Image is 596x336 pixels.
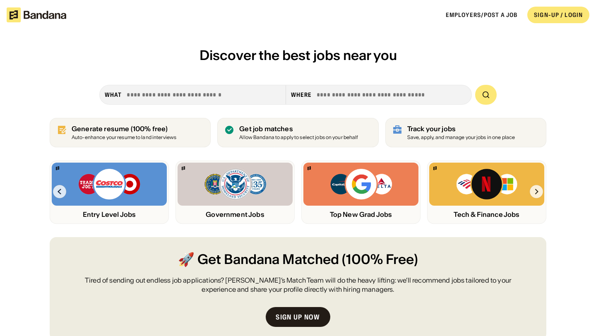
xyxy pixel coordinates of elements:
[407,125,515,133] div: Track your jobs
[72,135,176,140] div: Auto-enhance your resume to land interviews
[276,314,320,320] div: Sign up now
[530,185,543,198] img: Right Arrow
[131,125,168,133] span: (100% free)
[446,11,517,19] a: Employers/Post a job
[266,307,330,327] a: Sign up now
[308,166,311,170] img: Bandana logo
[291,91,312,98] div: Where
[429,211,544,218] div: Tech & Finance Jobs
[178,211,293,218] div: Government Jobs
[105,91,122,98] div: what
[239,125,358,133] div: Get job matches
[175,161,295,224] a: Bandana logoFBI, DHS, MWRD logosGovernment Jobs
[178,250,339,269] span: 🚀 Get Bandana Matched
[329,168,392,201] img: Capital One, Google, Delta logos
[385,118,546,147] a: Track your jobs Save, apply, and manage your jobs in one place
[303,211,418,218] div: Top New Grad Jobs
[72,125,176,133] div: Generate resume
[534,11,583,19] div: SIGN-UP / LOGIN
[53,185,66,198] img: Left Arrow
[301,161,421,224] a: Bandana logoCapital One, Google, Delta logosTop New Grad Jobs
[407,135,515,140] div: Save, apply, and manage your jobs in one place
[239,135,358,140] div: Allow Bandana to apply to select jobs on your behalf
[217,118,378,147] a: Get job matches Allow Bandana to apply to select jobs on your behalf
[427,161,546,224] a: Bandana logoBank of America, Netflix, Microsoft logosTech & Finance Jobs
[342,250,418,269] span: (100% Free)
[78,168,141,201] img: Trader Joe’s, Costco, Target logos
[52,211,167,218] div: Entry Level Jobs
[70,276,526,294] div: Tired of sending out endless job applications? [PERSON_NAME]’s Match Team will do the heavy lifti...
[433,166,437,170] img: Bandana logo
[456,168,518,201] img: Bank of America, Netflix, Microsoft logos
[199,47,397,64] span: Discover the best jobs near you
[204,168,267,201] img: FBI, DHS, MWRD logos
[50,161,169,224] a: Bandana logoTrader Joe’s, Costco, Target logosEntry Level Jobs
[56,166,59,170] img: Bandana logo
[7,7,66,22] img: Bandana logotype
[50,118,211,147] a: Generate resume (100% free)Auto-enhance your resume to land interviews
[182,166,185,170] img: Bandana logo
